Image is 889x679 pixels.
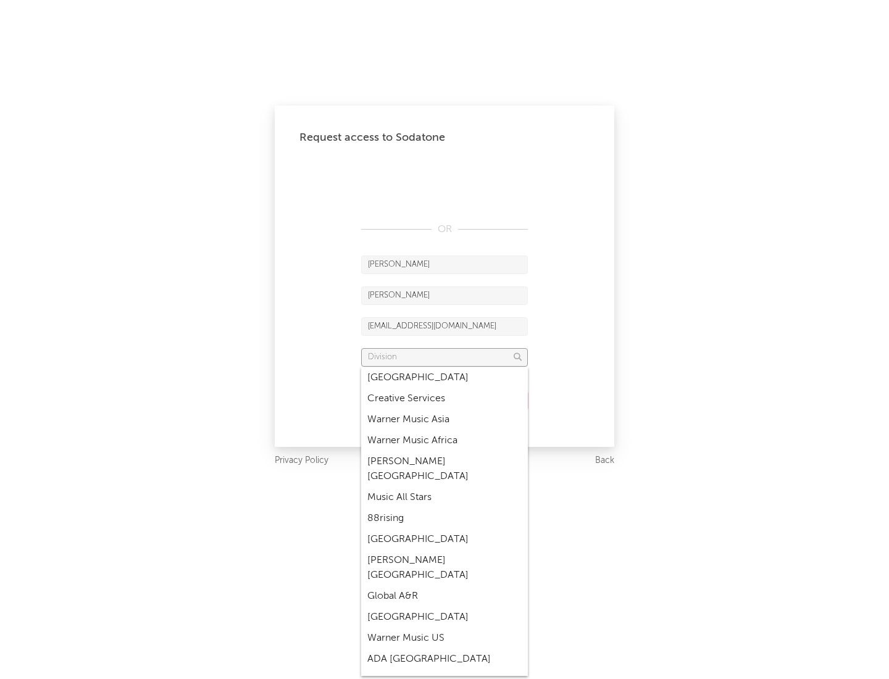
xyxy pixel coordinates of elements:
[361,286,528,305] input: Last Name
[361,586,528,607] div: Global A&R
[361,550,528,586] div: [PERSON_NAME] [GEOGRAPHIC_DATA]
[361,367,528,388] div: [GEOGRAPHIC_DATA]
[361,348,528,367] input: Division
[361,628,528,649] div: Warner Music US
[361,317,528,336] input: Email
[361,451,528,487] div: [PERSON_NAME] [GEOGRAPHIC_DATA]
[361,430,528,451] div: Warner Music Africa
[361,649,528,670] div: ADA [GEOGRAPHIC_DATA]
[361,508,528,529] div: 88rising
[361,487,528,508] div: Music All Stars
[595,453,614,469] a: Back
[361,388,528,409] div: Creative Services
[361,529,528,550] div: [GEOGRAPHIC_DATA]
[299,130,590,145] div: Request access to Sodatone
[361,409,528,430] div: Warner Music Asia
[361,607,528,628] div: [GEOGRAPHIC_DATA]
[275,453,328,469] a: Privacy Policy
[361,222,528,237] div: OR
[361,256,528,274] input: First Name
